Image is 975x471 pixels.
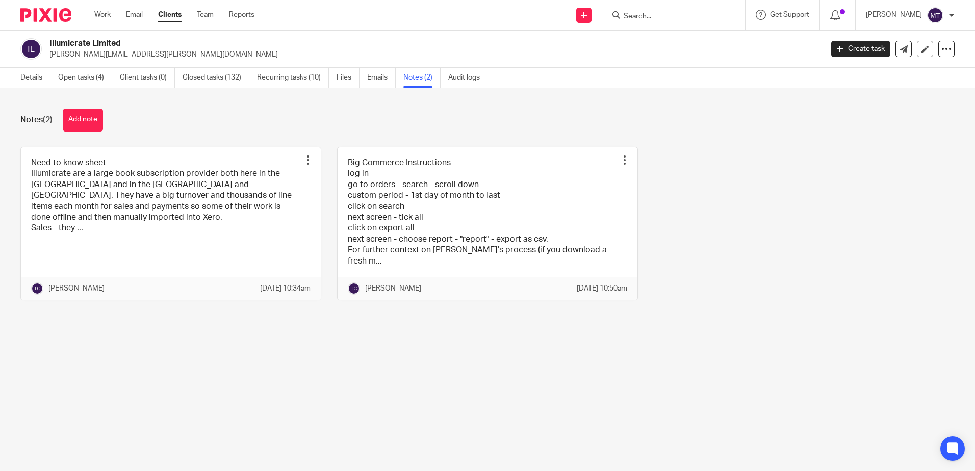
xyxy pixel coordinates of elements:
[348,282,360,295] img: svg%3E
[158,10,182,20] a: Clients
[337,68,360,88] a: Files
[770,11,809,18] span: Get Support
[367,68,396,88] a: Emails
[43,116,53,124] span: (2)
[260,283,311,294] p: [DATE] 10:34am
[20,38,42,60] img: svg%3E
[120,68,175,88] a: Client tasks (0)
[577,283,627,294] p: [DATE] 10:50am
[94,10,111,20] a: Work
[365,283,421,294] p: [PERSON_NAME]
[31,282,43,295] img: svg%3E
[20,115,53,125] h1: Notes
[927,7,943,23] img: svg%3E
[183,68,249,88] a: Closed tasks (132)
[63,109,103,132] button: Add note
[866,10,922,20] p: [PERSON_NAME]
[831,41,890,57] a: Create task
[126,10,143,20] a: Email
[48,283,105,294] p: [PERSON_NAME]
[49,49,816,60] p: [PERSON_NAME][EMAIL_ADDRESS][PERSON_NAME][DOMAIN_NAME]
[20,68,50,88] a: Details
[448,68,487,88] a: Audit logs
[20,8,71,22] img: Pixie
[229,10,254,20] a: Reports
[623,12,714,21] input: Search
[197,10,214,20] a: Team
[403,68,441,88] a: Notes (2)
[49,38,662,49] h2: Illumicrate Limited
[257,68,329,88] a: Recurring tasks (10)
[58,68,112,88] a: Open tasks (4)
